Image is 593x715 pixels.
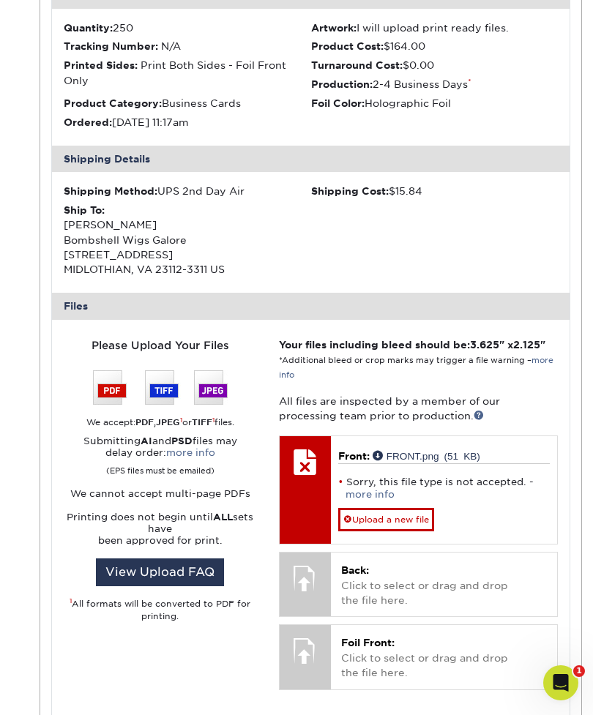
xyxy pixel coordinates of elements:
strong: Ship To: [64,204,105,216]
div: $15.84 [311,184,559,198]
div: [PERSON_NAME] Bombshell Wigs Galore [STREET_ADDRESS] MIDLOTHIAN, VA 23112-3311 US [64,203,311,277]
li: Business Cards [64,96,311,111]
li: 2-4 Business Days [311,77,559,91]
strong: Product Category: [64,97,162,109]
p: Printing does not begin until sets have been approved for print. [64,512,257,547]
small: *Additional bleed or crop marks may trigger a file warning – [279,356,553,380]
div: Shipping Details [52,146,570,172]
strong: Artwork: [311,22,357,34]
a: View Upload FAQ [96,558,224,586]
a: Upload a new file [338,508,434,531]
strong: Product Cost: [311,40,384,52]
a: more info [166,447,215,458]
strong: PDF [135,417,154,427]
li: I will upload print ready files. [311,20,559,35]
span: Back: [341,564,369,576]
strong: JPEG [156,417,180,427]
li: 250 [64,20,311,35]
span: Foil Front: [341,637,395,648]
strong: Shipping Cost: [311,185,389,197]
span: 1 [573,665,585,677]
span: 2.125 [513,339,540,351]
li: Sorry, this file type is not accepted. - [338,476,550,501]
div: All formats will be converted to PDF for printing. [64,598,257,624]
a: FRONT.png (51 KB) [373,450,480,460]
p: Click to select or drag and drop the file here. [341,563,547,607]
strong: Production: [311,78,373,90]
strong: Foil Color: [311,97,365,109]
iframe: Intercom live chat [543,665,578,700]
div: Files [52,293,570,319]
p: All files are inspected by a member of our processing team prior to production. [279,394,558,424]
span: Front: [338,450,370,462]
li: Holographic Foil [311,96,559,111]
span: Print Both Sides - Foil Front Only [64,59,286,86]
div: Please Upload Your Files [64,337,257,353]
li: [DATE] 11:17am [64,115,311,130]
div: We accept: , or files. [64,416,257,429]
span: N/A [161,40,181,52]
p: Click to select or drag and drop the file here. [341,635,547,680]
sup: 1 [180,416,182,424]
strong: Tracking Number: [64,40,158,52]
strong: Ordered: [64,116,112,128]
small: (EPS files must be emailed) [106,459,215,476]
img: We accept: PSD, TIFF, or JPEG (JPG) [93,370,228,405]
p: Submitting and files may delay order: [64,435,257,476]
strong: Printed Sides: [64,59,138,71]
strong: ALL [213,512,233,523]
a: more info [346,489,395,500]
strong: Your files including bleed should be: " x " [279,339,545,351]
li: $0.00 [311,58,559,72]
li: $164.00 [311,39,559,53]
strong: Turnaround Cost: [311,59,403,71]
strong: Quantity: [64,22,113,34]
strong: PSD [171,435,193,446]
p: We cannot accept multi-page PDFs [64,488,257,500]
strong: AI [141,435,152,446]
div: UPS 2nd Day Air [64,184,311,198]
strong: Shipping Method: [64,185,157,197]
span: 3.625 [470,339,499,351]
sup: 1 [70,597,72,604]
sup: 1 [212,416,215,424]
strong: TIFF [192,417,212,427]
